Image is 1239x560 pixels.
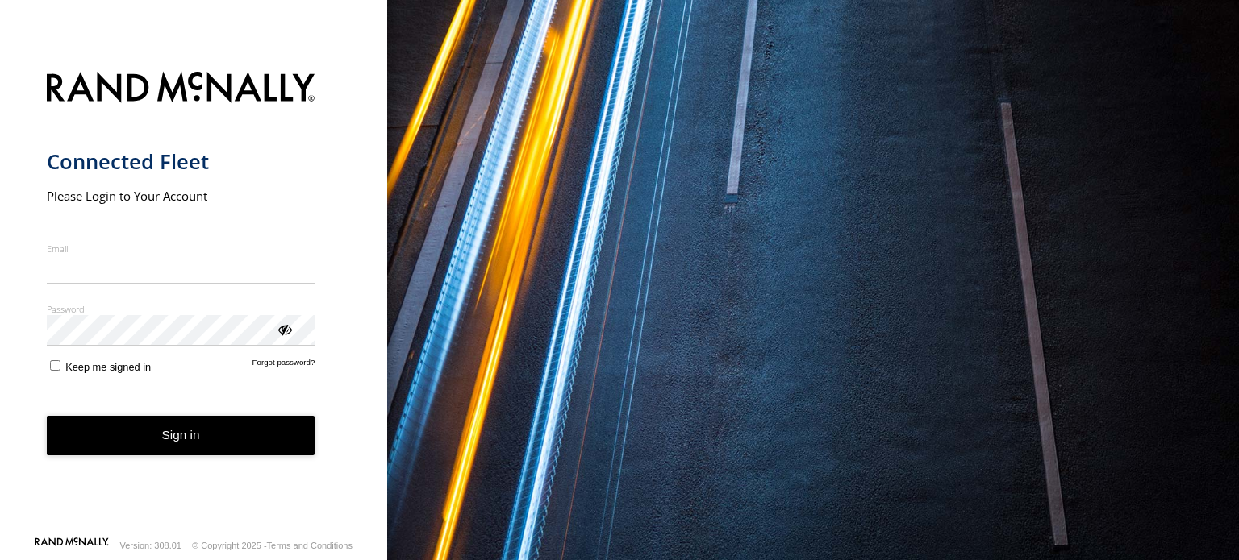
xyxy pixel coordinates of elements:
form: main [47,62,341,536]
div: Version: 308.01 [120,541,181,550]
label: Password [47,303,315,315]
img: Rand McNally [47,68,315,110]
div: ViewPassword [276,321,292,337]
h2: Please Login to Your Account [47,188,315,204]
input: Keep me signed in [50,360,60,371]
span: Keep me signed in [65,361,151,373]
div: © Copyright 2025 - [192,541,353,550]
label: Email [47,243,315,255]
button: Sign in [47,416,315,455]
h1: Connected Fleet [47,148,315,175]
a: Terms and Conditions [267,541,353,550]
a: Forgot password? [252,358,315,373]
a: Visit our Website [35,537,109,554]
